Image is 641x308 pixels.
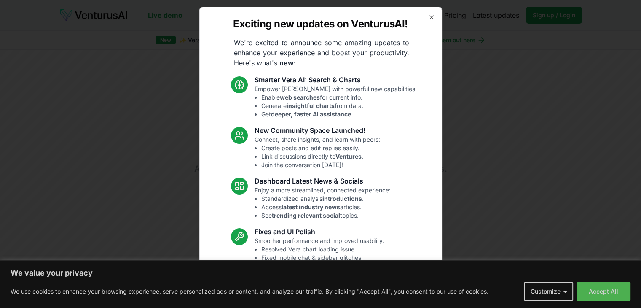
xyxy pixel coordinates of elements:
[261,102,417,110] li: Generate from data.
[287,102,335,109] strong: insightful charts
[272,212,340,219] strong: trending relevant social
[255,85,417,119] p: Empower [PERSON_NAME] with powerful new capabilities:
[261,144,380,152] li: Create posts and edit replies easily.
[280,94,320,101] strong: web searches
[322,195,362,202] strong: introductions
[255,227,384,237] h3: Fixes and UI Polish
[261,93,417,102] li: Enable for current info.
[255,176,391,186] h3: Dashboard Latest News & Socials
[279,59,294,67] strong: new
[261,110,417,119] li: Get .
[261,203,391,211] li: Access articles.
[255,135,380,169] p: Connect, share insights, and learn with peers:
[255,125,380,135] h3: New Community Space Launched!
[261,161,380,169] li: Join the conversation [DATE]!
[255,237,384,270] p: Smoother performance and improved usability:
[255,75,417,85] h3: Smarter Vera AI: Search & Charts
[271,111,351,118] strong: deeper, faster AI assistance
[226,277,415,308] p: These updates are designed to make VenturusAI more powerful, intuitive, and user-friendly. Let us...
[261,254,384,262] li: Fixed mobile chat & sidebar glitches.
[261,195,391,203] li: Standardized analysis .
[255,186,391,220] p: Enjoy a more streamlined, connected experience:
[335,153,362,160] strong: Ventures
[261,262,384,270] li: Enhanced overall UI consistency.
[261,152,380,161] li: Link discussions directly to .
[282,203,340,211] strong: latest industry news
[261,211,391,220] li: See topics.
[261,245,384,254] li: Resolved Vera chart loading issue.
[233,17,408,31] h2: Exciting new updates on VenturusAI!
[227,38,416,68] p: We're excited to announce some amazing updates to enhance your experience and boost your producti...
